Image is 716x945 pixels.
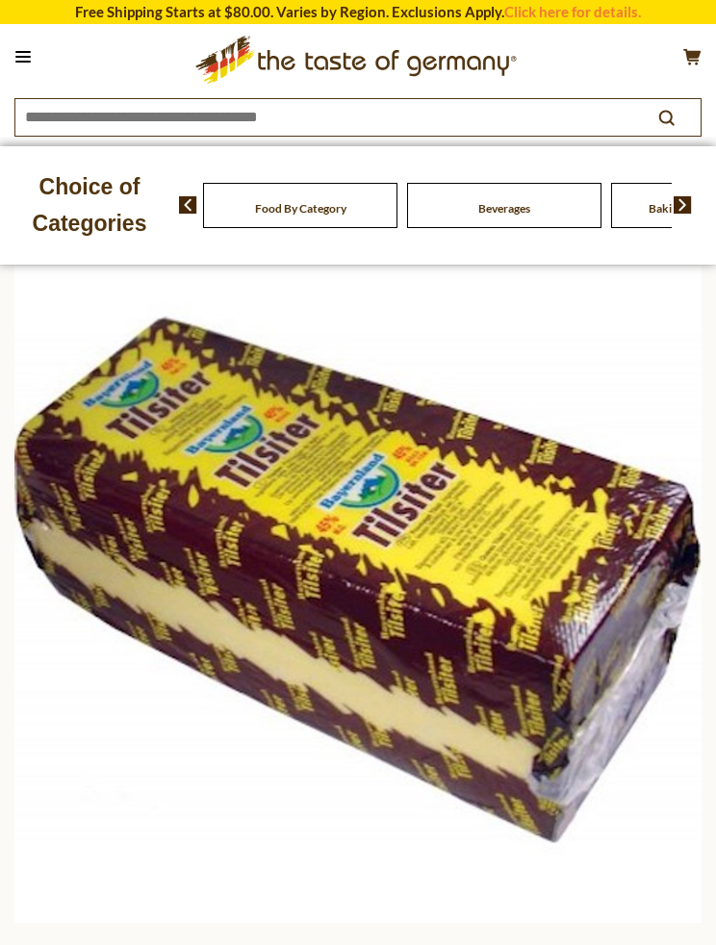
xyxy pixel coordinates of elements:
a: Beverages [478,201,530,216]
img: next arrow [674,196,692,214]
img: Bayernland Original Bavarian Tilsit Cheese 45% [14,236,702,923]
img: previous arrow [179,196,197,214]
a: Food By Category [255,201,346,216]
a: Click here for details. [504,3,641,20]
